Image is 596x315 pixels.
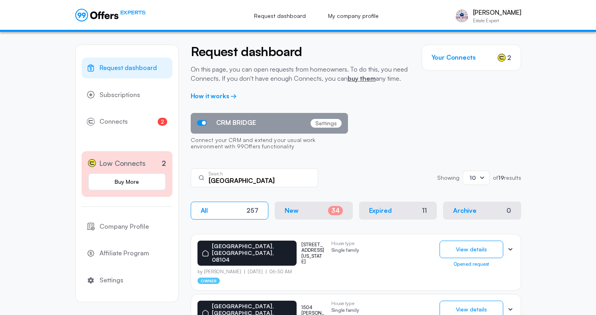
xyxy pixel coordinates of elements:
a: EXPERTS [75,9,146,21]
button: Archive0 [443,202,521,220]
p: 06:50 AM [266,269,292,274]
p: owner [197,278,220,284]
a: Company Profile [82,216,172,237]
p: Single family [331,247,359,255]
span: 2 [507,53,511,62]
p: Expired [369,207,392,214]
p: Settings [311,119,342,128]
div: 0 [506,207,511,214]
button: Expired11 [359,202,437,220]
div: 11 [422,207,427,214]
a: Request dashboard [245,7,315,25]
a: buy them [348,74,376,82]
button: All257 [191,202,269,220]
strong: 19 [498,174,504,181]
span: 2 [158,118,167,126]
span: Connects [100,117,128,127]
span: Request dashboard [100,63,157,73]
h2: Request dashboard [191,45,410,58]
p: Connect your CRM and extend your usual work environment with 99Offers functionality [191,134,348,154]
p: of results [493,175,521,181]
p: by [PERSON_NAME] [197,269,245,274]
a: My company profile [319,7,387,25]
span: Low Connects [99,157,146,169]
span: Company Profile [100,222,149,232]
p: [PERSON_NAME] [473,9,521,16]
p: New [285,207,299,214]
div: 34 [328,206,343,215]
a: Settings [82,270,172,291]
p: All [201,207,208,214]
a: Connects2 [82,111,172,132]
p: [DATE] [244,269,266,274]
button: View details [440,241,503,258]
a: Affiliate Program [82,243,172,264]
a: Buy More [88,173,166,191]
p: Single family [331,307,359,315]
h3: Your Connects [432,54,476,61]
p: Search [209,171,223,176]
p: Estate Expert [473,18,521,23]
p: On this page, you can open requests from homeowners. To do this, you need Connects. If you don't ... [191,65,410,83]
div: Opened request [440,261,503,267]
img: Ernesto Matos [454,8,470,24]
span: Subscriptions [100,90,140,100]
p: Showing [437,175,459,181]
span: Settings [100,275,123,286]
div: 257 [246,207,258,214]
a: Subscriptions [82,85,172,105]
a: Request dashboard [82,58,172,78]
span: EXPERTS [120,9,146,16]
p: [STREET_ADDRESS][US_STATE] [301,242,324,265]
span: Affiliate Program [100,248,149,259]
p: Archive [453,207,477,214]
p: 2 [162,158,166,169]
p: House type [331,301,359,306]
p: [GEOGRAPHIC_DATA], [GEOGRAPHIC_DATA], 08104 [212,243,292,263]
p: House type [331,241,359,246]
button: New34 [275,202,353,220]
span: CRM BRIDGE [216,119,256,126]
a: How it works → [191,92,237,100]
span: 10 [469,174,476,181]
